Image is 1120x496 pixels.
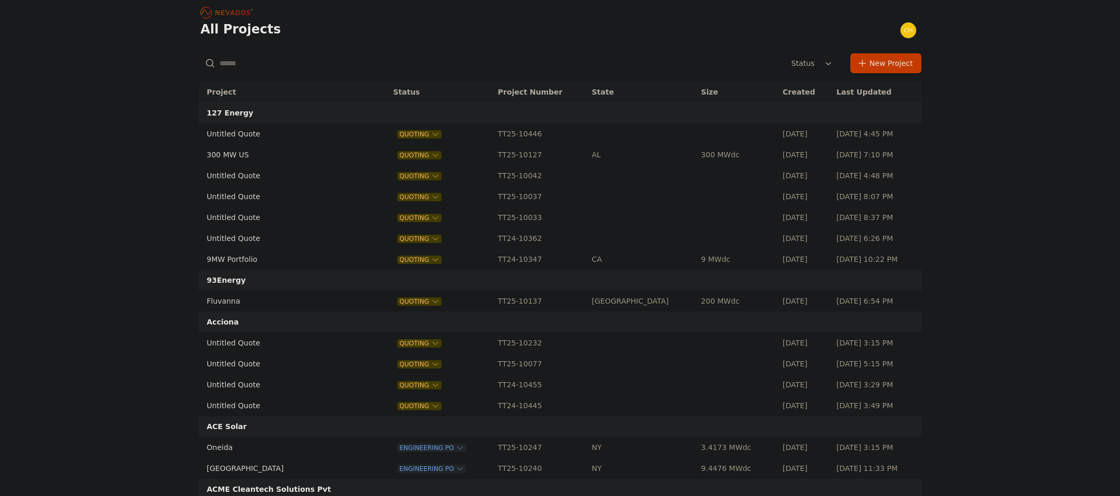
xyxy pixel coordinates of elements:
td: 200 MWdc [696,291,777,312]
th: Created [778,82,832,102]
td: [DATE] 4:48 PM [832,165,922,186]
td: [GEOGRAPHIC_DATA] [199,458,362,479]
td: 9MW Portfolio [199,249,362,270]
button: Engineering PO [397,465,466,473]
td: ACE Solar [199,416,922,437]
td: TT25-10446 [493,123,587,144]
td: [DATE] 4:45 PM [832,123,922,144]
th: Project Number [493,82,587,102]
td: 93Energy [199,270,922,291]
th: Last Updated [832,82,922,102]
td: Untitled Quote [199,353,362,374]
span: Quoting [397,297,442,306]
td: CA [586,249,696,270]
tr: Untitled QuoteQuotingTT25-10446[DATE][DATE] 4:45 PM [199,123,922,144]
button: Quoting [397,172,442,180]
td: Untitled Quote [199,374,362,395]
td: TT25-10042 [493,165,587,186]
td: Untitled Quote [199,165,362,186]
button: Quoting [397,339,442,348]
td: [DATE] [778,437,832,458]
td: Untitled Quote [199,207,362,228]
td: Fluvanna [199,291,362,312]
td: 9 MWdc [696,249,777,270]
td: Untitled Quote [199,332,362,353]
button: Quoting [397,193,442,201]
tr: Untitled QuoteQuotingTT25-10232[DATE][DATE] 3:15 PM [199,332,922,353]
tr: FluvannaQuotingTT25-10137[GEOGRAPHIC_DATA]200 MWdc[DATE][DATE] 6:54 PM [199,291,922,312]
td: Untitled Quote [199,228,362,249]
td: [DATE] [778,123,832,144]
td: TT25-10232 [493,332,587,353]
td: Untitled Quote [199,186,362,207]
td: [DATE] [778,207,832,228]
td: [DATE] [778,458,832,479]
img: chris.young@nevados.solar [900,22,917,39]
button: Quoting [397,214,442,222]
a: New Project [850,53,922,73]
td: [DATE] [778,144,832,165]
td: [DATE] 3:49 PM [832,395,922,416]
td: [DATE] [778,374,832,395]
td: TT25-10137 [493,291,587,312]
tr: Untitled QuoteQuotingTT24-10445[DATE][DATE] 3:49 PM [199,395,922,416]
span: Engineering PO [397,444,466,452]
td: NY [586,437,696,458]
td: [DATE] [778,186,832,207]
th: Status [388,82,492,102]
td: [DATE] 7:10 PM [832,144,922,165]
td: [GEOGRAPHIC_DATA] [586,291,696,312]
tr: 9MW PortfolioQuotingTT24-10347CA9 MWdc[DATE][DATE] 10:22 PM [199,249,922,270]
td: [DATE] 8:37 PM [832,207,922,228]
td: NY [586,458,696,479]
td: TT25-10247 [493,437,587,458]
button: Quoting [397,130,442,139]
td: [DATE] 6:26 PM [832,228,922,249]
th: Project [199,82,362,102]
button: Quoting [397,360,442,368]
tr: OneidaEngineering POTT25-10247NY3.4173 MWdc[DATE][DATE] 3:15 PM [199,437,922,458]
td: [DATE] 3:15 PM [832,437,922,458]
tr: Untitled QuoteQuotingTT25-10037[DATE][DATE] 8:07 PM [199,186,922,207]
nav: Breadcrumb [201,4,256,21]
button: Quoting [397,402,442,410]
td: TT24-10347 [493,249,587,270]
tr: Untitled QuoteQuotingTT25-10042[DATE][DATE] 4:48 PM [199,165,922,186]
td: [DATE] 8:07 PM [832,186,922,207]
tr: [GEOGRAPHIC_DATA]Engineering POTT25-10240NY9.4476 MWdc[DATE][DATE] 11:33 PM [199,458,922,479]
tr: Untitled QuoteQuotingTT24-10362[DATE][DATE] 6:26 PM [199,228,922,249]
td: [DATE] 5:15 PM [832,353,922,374]
td: [DATE] [778,249,832,270]
button: Quoting [397,381,442,389]
td: Untitled Quote [199,123,362,144]
th: State [586,82,696,102]
td: 300 MW US [199,144,362,165]
td: Untitled Quote [199,395,362,416]
button: Quoting [397,235,442,243]
tr: Untitled QuoteQuotingTT25-10077[DATE][DATE] 5:15 PM [199,353,922,374]
td: [DATE] [778,228,832,249]
td: [DATE] [778,332,832,353]
td: 300 MWdc [696,144,777,165]
td: TT24-10362 [493,228,587,249]
td: [DATE] [778,353,832,374]
td: TT25-10240 [493,458,587,479]
td: [DATE] [778,165,832,186]
tr: Untitled QuoteQuotingTT25-10033[DATE][DATE] 8:37 PM [199,207,922,228]
td: [DATE] [778,291,832,312]
td: [DATE] 6:54 PM [832,291,922,312]
button: Quoting [397,151,442,159]
td: 127 Energy [199,102,922,123]
button: Status [783,54,838,73]
td: TT25-10033 [493,207,587,228]
td: TT24-10445 [493,395,587,416]
td: Acciona [199,312,922,332]
span: Quoting [397,256,442,264]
